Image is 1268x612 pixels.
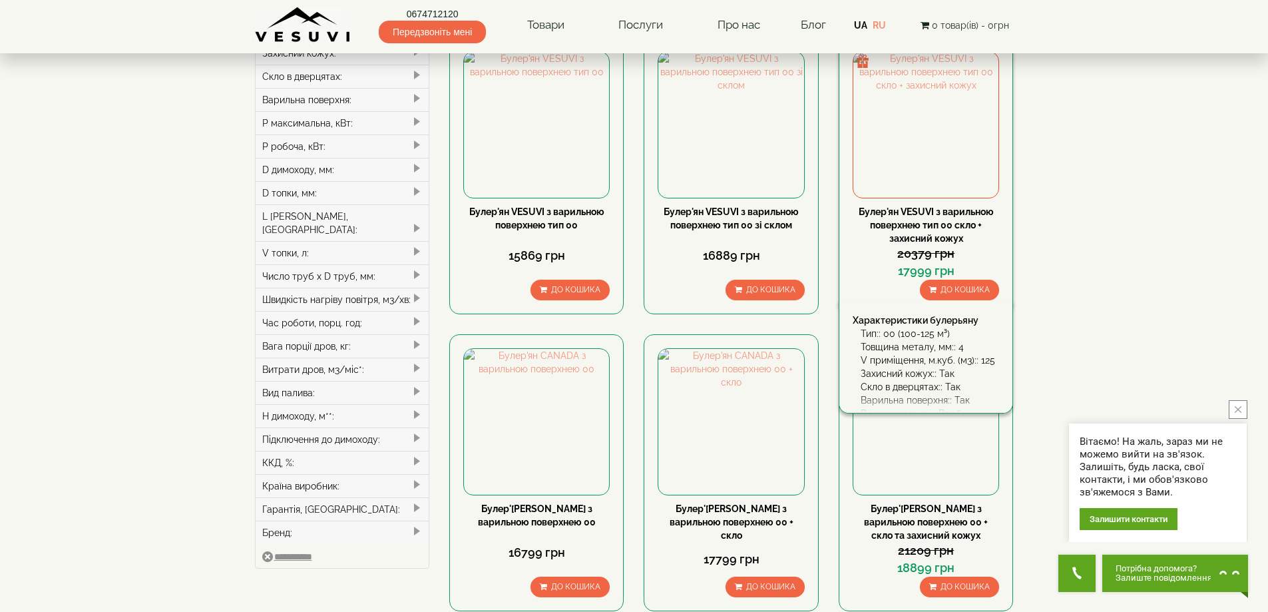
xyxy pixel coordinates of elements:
[932,20,1009,31] span: 0 товар(ів) - 0грн
[664,206,799,230] a: Булер'ян VESUVI з варильною поверхнею тип 00 зі склом
[256,158,429,181] div: D димоходу, мм:
[853,314,999,327] div: Характеристики булерьяну
[746,285,795,294] span: До кошика
[256,264,429,288] div: Число труб x D труб, мм:
[256,358,429,381] div: Витрати дров, м3/міс*:
[605,10,676,41] a: Послуги
[551,285,600,294] span: До кошика
[1058,555,1096,592] button: Get Call button
[920,577,999,597] button: До кошика
[256,241,429,264] div: V топки, л:
[861,340,999,354] div: Товщина металу, мм:: 4
[256,428,429,451] div: Підключення до димоходу:
[801,18,826,31] a: Блог
[256,288,429,311] div: Швидкість нагріву повітря, м3/хв:
[464,349,609,494] img: Булер'ян CANADA з варильною поверхнею 00
[859,206,994,244] a: Булер'ян VESUVI з варильною поверхнею тип 00 скло + захисний кожух
[670,503,793,541] a: Булер'[PERSON_NAME] з варильною поверхнею 00 + скло
[256,311,429,334] div: Час роботи, порц. год:
[873,20,886,31] a: RU
[1116,573,1212,583] span: Залиште повідомлення
[726,280,805,300] button: До кошика
[658,247,804,264] div: 16889 грн
[658,52,803,197] img: Булер'ян VESUVI з варильною поверхнею тип 00 зі склом
[864,503,988,541] a: Булер'[PERSON_NAME] з варильною поверхнею 00 + скло та захисний кожух
[856,55,869,68] img: gift
[256,65,429,88] div: Скло в дверцятах:
[658,349,803,494] img: Булер'ян CANADA з варильною поверхнею 00 + скло
[941,582,990,591] span: До кошика
[256,381,429,404] div: Вид палива:
[920,280,999,300] button: До кошика
[861,327,999,340] div: Тип:: 00 (100-125 м³)
[941,285,990,294] span: До кошика
[256,451,429,474] div: ККД, %:
[861,367,999,380] div: Захисний кожух:: Так
[746,582,795,591] span: До кошика
[917,18,1013,33] button: 0 товар(ів) - 0грн
[658,551,804,568] div: 17799 грн
[1080,436,1236,499] div: Вітаємо! На жаль, зараз ми не можемо вийти на зв'язок. Залишіть, будь ласка, свої контакти, і ми ...
[463,247,610,264] div: 15869 грн
[530,577,610,597] button: До кошика
[854,20,867,31] a: UA
[256,334,429,358] div: Вага порції дров, кг:
[704,10,773,41] a: Про нас
[256,135,429,158] div: P робоча, кВт:
[551,582,600,591] span: До кошика
[256,204,429,241] div: L [PERSON_NAME], [GEOGRAPHIC_DATA]:
[256,404,429,428] div: H димоходу, м**:
[469,206,604,230] a: Булер'ян VESUVI з варильною поверхнею тип 00
[853,262,999,280] div: 17999 грн
[853,52,998,197] img: Булер'ян VESUVI з варильною поверхнею тип 00 скло + захисний кожух
[1080,508,1177,530] div: Залишити контакти
[255,7,351,43] img: Завод VESUVI
[379,7,486,21] a: 0674712120
[478,503,596,527] a: Булер'[PERSON_NAME] з варильною поверхнею 00
[853,349,998,494] img: Булер'ян CANADA з варильною поверхнею 00 + скло та захисний кожух
[853,542,999,559] div: 21209 грн
[861,354,999,367] div: V приміщення, м.куб. (м3):: 125
[256,111,429,135] div: P максимальна, кВт:
[463,544,610,561] div: 16799 грн
[530,280,610,300] button: До кошика
[853,245,999,262] div: 20379 грн
[256,474,429,497] div: Країна виробник:
[514,10,578,41] a: Товари
[1102,555,1248,592] button: Chat button
[464,52,609,197] img: Булер'ян VESUVI з варильною поверхнею тип 00
[853,559,999,577] div: 18899 грн
[1229,400,1247,419] button: close button
[726,577,805,597] button: До кошика
[861,380,999,394] div: Скло в дверцятах:: Так
[256,497,429,521] div: Гарантія, [GEOGRAPHIC_DATA]:
[256,181,429,204] div: D топки, мм:
[256,521,429,544] div: Бренд:
[256,88,429,111] div: Варильна поверхня:
[1116,564,1212,573] span: Потрібна допомога?
[379,21,486,43] span: Передзвоніть мені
